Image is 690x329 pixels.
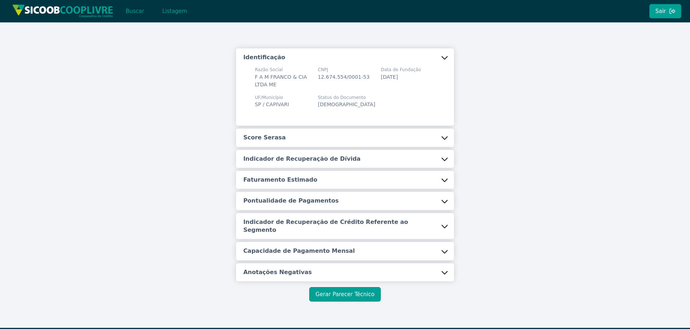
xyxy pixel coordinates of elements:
[318,74,370,80] span: 12.674.554/0001-53
[236,192,454,210] button: Pontualidade de Pagamentos
[318,101,375,107] span: [DEMOGRAPHIC_DATA]
[243,53,285,61] h5: Identificação
[243,218,441,234] h5: Indicador de Recuperação de Crédito Referente ao Segmento
[236,242,454,260] button: Capacidade de Pagamento Mensal
[119,4,150,18] button: Buscar
[309,287,380,302] button: Gerar Parecer Técnico
[12,4,113,18] img: img/sicoob_cooplivre.png
[318,66,370,73] span: CNPJ
[236,129,454,147] button: Score Serasa
[236,48,454,66] button: Identificação
[243,134,286,142] h5: Score Serasa
[243,268,312,276] h5: Anotações Negativas
[649,4,681,18] button: Sair
[236,150,454,168] button: Indicador de Recuperação de Dívida
[255,66,309,73] span: Razão Social
[156,4,193,18] button: Listagem
[243,176,317,184] h5: Faturamento Estimado
[255,94,289,101] span: UF/Município
[381,66,421,73] span: Data de Fundação
[255,101,289,107] span: SP / CAPIVARI
[243,155,361,163] h5: Indicador de Recuperação de Dívida
[255,74,307,87] span: F A M FRANCO & CIA LTDA ME
[381,74,398,80] span: [DATE]
[236,263,454,281] button: Anotações Negativas
[243,247,355,255] h5: Capacidade de Pagamento Mensal
[236,171,454,189] button: Faturamento Estimado
[236,213,454,239] button: Indicador de Recuperação de Crédito Referente ao Segmento
[243,197,339,205] h5: Pontualidade de Pagamentos
[318,94,375,101] span: Status do Documento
